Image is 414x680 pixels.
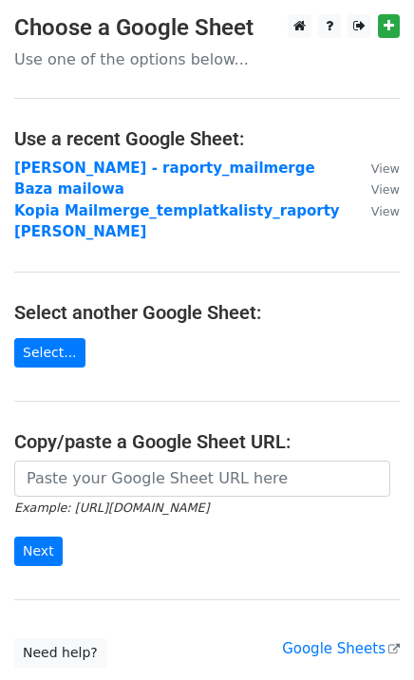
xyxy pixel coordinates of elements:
a: Baza mailowa [14,180,124,198]
a: View [352,202,400,219]
a: Google Sheets [282,640,400,657]
h4: Copy/paste a Google Sheet URL: [14,430,400,453]
h4: Select another Google Sheet: [14,301,400,324]
small: View [371,182,400,197]
iframe: Chat Widget [319,589,414,680]
a: Kopia Mailmerge_templatkalisty_raporty [PERSON_NAME] [14,202,340,241]
p: Use one of the options below... [14,49,400,69]
h4: Use a recent Google Sheet: [14,127,400,150]
a: Need help? [14,638,106,668]
a: [PERSON_NAME] - raporty_mailmerge [14,160,315,177]
h3: Choose a Google Sheet [14,14,400,42]
a: Select... [14,338,85,368]
small: View [371,161,400,176]
input: Next [14,537,63,566]
small: View [371,204,400,218]
small: Example: [URL][DOMAIN_NAME] [14,501,209,515]
a: View [352,180,400,198]
input: Paste your Google Sheet URL here [14,461,390,497]
a: View [352,160,400,177]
